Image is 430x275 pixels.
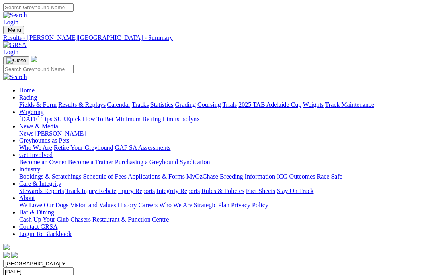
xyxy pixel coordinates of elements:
[220,173,275,180] a: Breeding Information
[3,26,24,34] button: Toggle navigation
[19,216,427,223] div: Bar & Dining
[201,187,244,194] a: Rules & Policies
[3,244,10,250] img: logo-grsa-white.png
[19,223,57,230] a: Contact GRSA
[70,216,169,223] a: Chasers Restaurant & Function Centre
[19,94,37,101] a: Racing
[19,130,33,137] a: News
[3,41,27,49] img: GRSA
[19,173,81,180] a: Bookings & Scratchings
[19,101,57,108] a: Fields & Form
[19,144,52,151] a: Who We Are
[317,173,342,180] a: Race Safe
[303,101,324,108] a: Weights
[19,230,72,237] a: Login To Blackbook
[19,159,427,166] div: Get Involved
[3,252,10,258] img: facebook.svg
[3,12,27,19] img: Search
[3,49,18,55] a: Login
[19,137,69,144] a: Greyhounds as Pets
[3,65,74,73] input: Search
[325,101,374,108] a: Track Maintenance
[8,27,21,33] span: Menu
[54,116,81,122] a: SUREpick
[197,101,221,108] a: Coursing
[150,101,174,108] a: Statistics
[6,57,26,64] img: Close
[19,216,69,223] a: Cash Up Your Club
[3,73,27,81] img: Search
[19,116,52,122] a: [DATE] Tips
[19,159,66,165] a: Become an Owner
[128,173,185,180] a: Applications & Forms
[19,87,35,94] a: Home
[3,34,427,41] a: Results - [PERSON_NAME][GEOGRAPHIC_DATA] - Summary
[156,187,200,194] a: Integrity Reports
[180,159,210,165] a: Syndication
[58,101,106,108] a: Results & Replays
[159,202,192,208] a: Who We Are
[19,187,427,194] div: Care & Integrity
[83,116,114,122] a: How To Bet
[181,116,200,122] a: Isolynx
[115,159,178,165] a: Purchasing a Greyhound
[138,202,158,208] a: Careers
[277,187,313,194] a: Stay On Track
[19,202,427,209] div: About
[115,116,179,122] a: Minimum Betting Limits
[65,187,116,194] a: Track Injury Rebate
[19,108,44,115] a: Wagering
[3,56,29,65] button: Toggle navigation
[35,130,86,137] a: [PERSON_NAME]
[19,116,427,123] div: Wagering
[19,173,427,180] div: Industry
[194,202,229,208] a: Strategic Plan
[238,101,301,108] a: 2025 TAB Adelaide Cup
[246,187,275,194] a: Fact Sheets
[68,159,113,165] a: Become a Trainer
[118,187,155,194] a: Injury Reports
[31,56,37,62] img: logo-grsa-white.png
[54,144,113,151] a: Retire Your Greyhound
[19,123,58,130] a: News & Media
[115,144,171,151] a: GAP SA Assessments
[277,173,315,180] a: ICG Outcomes
[3,19,18,26] a: Login
[83,173,126,180] a: Schedule of Fees
[19,166,40,173] a: Industry
[19,180,61,187] a: Care & Integrity
[186,173,218,180] a: MyOzChase
[132,101,149,108] a: Tracks
[19,202,68,208] a: We Love Our Dogs
[19,151,53,158] a: Get Involved
[175,101,196,108] a: Grading
[70,202,116,208] a: Vision and Values
[11,252,18,258] img: twitter.svg
[19,144,427,151] div: Greyhounds as Pets
[231,202,268,208] a: Privacy Policy
[3,3,74,12] input: Search
[19,187,64,194] a: Stewards Reports
[19,209,54,216] a: Bar & Dining
[117,202,137,208] a: History
[19,194,35,201] a: About
[107,101,130,108] a: Calendar
[19,130,427,137] div: News & Media
[222,101,237,108] a: Trials
[19,101,427,108] div: Racing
